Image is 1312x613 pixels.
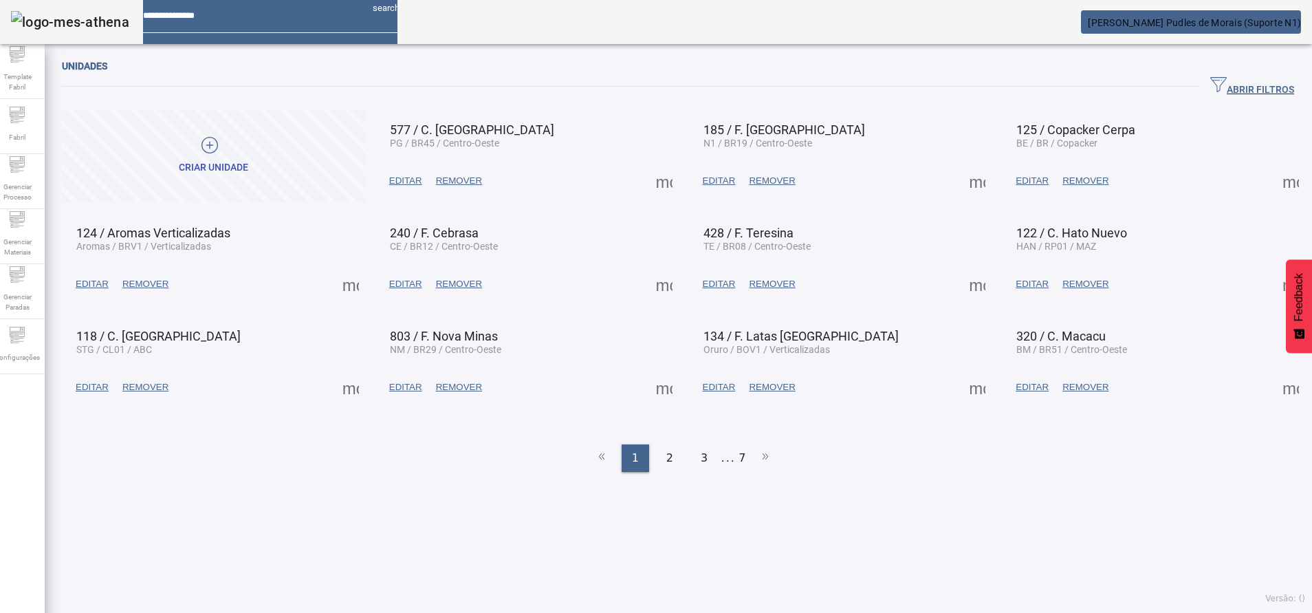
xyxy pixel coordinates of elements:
[652,272,677,297] button: Mais
[1278,169,1303,193] button: Mais
[1056,375,1115,400] button: REMOVER
[749,174,795,188] span: REMOVER
[11,11,129,33] img: logo-mes-athena
[742,375,802,400] button: REMOVER
[965,375,990,400] button: Mais
[382,272,429,297] button: EDITAR
[76,380,109,394] span: EDITAR
[1062,380,1108,394] span: REMOVER
[703,122,865,137] span: 185 / F. [GEOGRAPHIC_DATA]
[1016,380,1049,394] span: EDITAR
[429,375,489,400] button: REMOVER
[62,109,365,202] button: Criar unidade
[389,380,422,394] span: EDITAR
[703,174,736,188] span: EDITAR
[1016,138,1097,149] span: BE / BR / Copacker
[703,226,794,240] span: 428 / F. Teresina
[696,375,743,400] button: EDITAR
[382,169,429,193] button: EDITAR
[338,272,363,297] button: Mais
[390,226,479,240] span: 240 / F. Cebrasa
[1016,344,1127,355] span: BM / BR51 / Centro-Oeste
[1056,169,1115,193] button: REMOVER
[1016,241,1096,252] span: HAN / RP01 / MAZ
[429,272,489,297] button: REMOVER
[390,241,498,252] span: CE / BR12 / Centro-Oeste
[436,277,482,291] span: REMOVER
[1210,76,1294,97] span: ABRIR FILTROS
[390,329,498,343] span: 803 / F. Nova Minas
[1009,169,1056,193] button: EDITAR
[1016,277,1049,291] span: EDITAR
[116,375,175,400] button: REMOVER
[76,329,241,343] span: 118 / C. [GEOGRAPHIC_DATA]
[389,277,422,291] span: EDITAR
[1016,122,1135,137] span: 125 / Copacker Cerpa
[1278,375,1303,400] button: Mais
[1016,329,1106,343] span: 320 / C. Macacu
[1062,174,1108,188] span: REMOVER
[703,277,736,291] span: EDITAR
[116,272,175,297] button: REMOVER
[5,128,30,147] span: Fabril
[703,241,811,252] span: TE / BR08 / Centro-Oeste
[338,375,363,400] button: Mais
[179,161,248,175] div: Criar unidade
[436,380,482,394] span: REMOVER
[1265,594,1305,603] span: Versão: ()
[390,344,501,355] span: NM / BR29 / Centro-Oeste
[1016,226,1127,240] span: 122 / C. Hato Nuevo
[390,122,554,137] span: 577 / C. [GEOGRAPHIC_DATA]
[1016,174,1049,188] span: EDITAR
[696,169,743,193] button: EDITAR
[739,444,745,472] li: 7
[389,174,422,188] span: EDITAR
[1199,74,1305,99] button: ABRIR FILTROS
[382,375,429,400] button: EDITAR
[703,329,899,343] span: 134 / F. Latas [GEOGRAPHIC_DATA]
[1293,273,1305,321] span: Feedback
[122,380,168,394] span: REMOVER
[965,169,990,193] button: Mais
[76,241,211,252] span: Aromas / BRV1 / Verticalizadas
[76,226,230,240] span: 124 / Aromas Verticalizadas
[652,375,677,400] button: Mais
[965,272,990,297] button: Mais
[1009,272,1056,297] button: EDITAR
[390,138,499,149] span: PG / BR45 / Centro-Oeste
[1009,375,1056,400] button: EDITAR
[1278,272,1303,297] button: Mais
[703,344,830,355] span: Oruro / BOV1 / Verticalizadas
[749,277,795,291] span: REMOVER
[122,277,168,291] span: REMOVER
[76,344,152,355] span: STG / CL01 / ABC
[742,272,802,297] button: REMOVER
[721,444,735,472] li: ...
[1062,277,1108,291] span: REMOVER
[666,450,673,466] span: 2
[69,375,116,400] button: EDITAR
[703,380,736,394] span: EDITAR
[62,61,107,72] span: Unidades
[652,169,677,193] button: Mais
[696,272,743,297] button: EDITAR
[1286,259,1312,353] button: Feedback - Mostrar pesquisa
[749,380,795,394] span: REMOVER
[76,277,109,291] span: EDITAR
[436,174,482,188] span: REMOVER
[703,138,812,149] span: N1 / BR19 / Centro-Oeste
[742,169,802,193] button: REMOVER
[429,169,489,193] button: REMOVER
[1056,272,1115,297] button: REMOVER
[701,450,708,466] span: 3
[1088,17,1301,28] span: [PERSON_NAME] Pudles de Morais (Suporte N1)
[69,272,116,297] button: EDITAR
